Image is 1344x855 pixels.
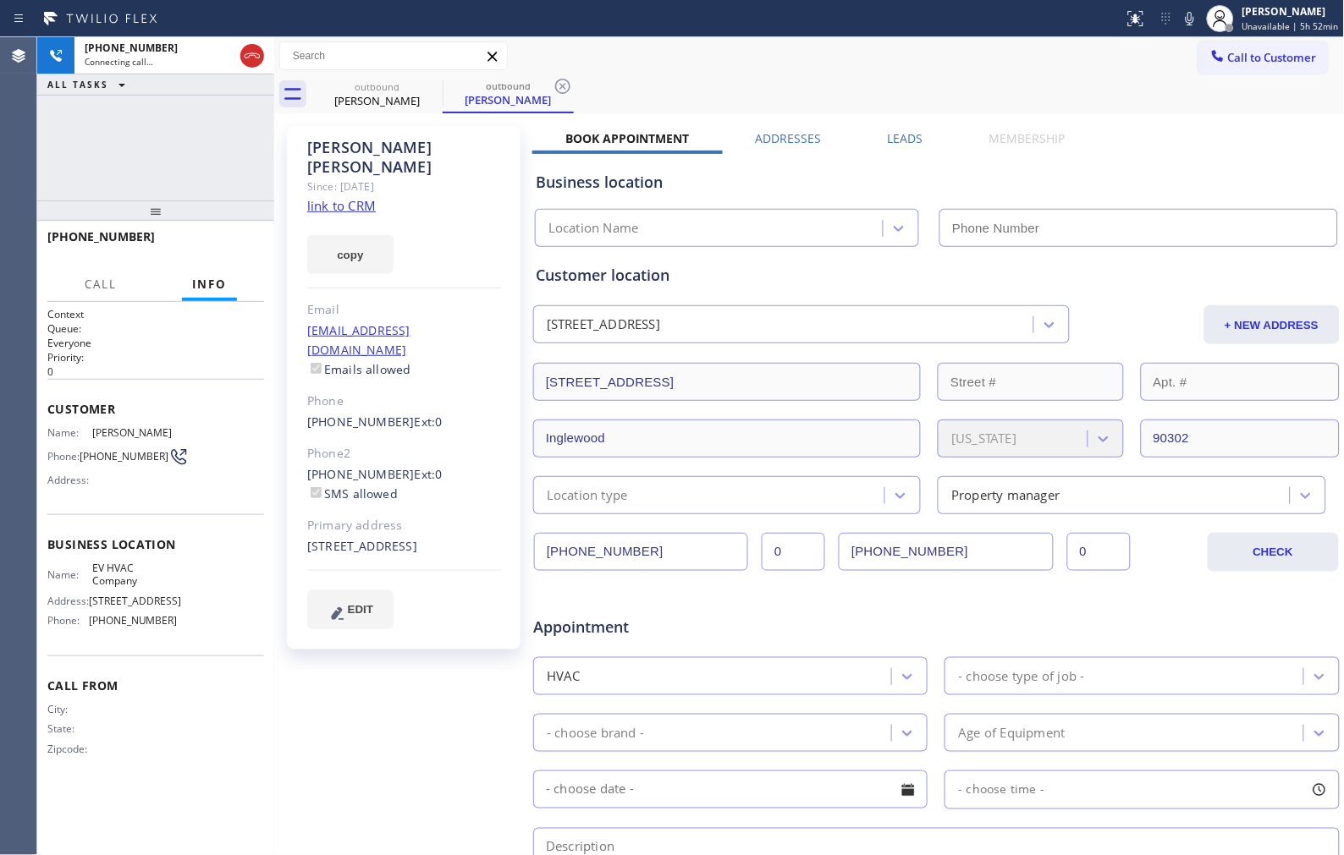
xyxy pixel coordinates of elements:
input: SMS allowed [311,487,322,498]
input: Phone Number [939,209,1337,247]
div: Email [307,300,501,320]
a: [EMAIL_ADDRESS][DOMAIN_NAME] [307,322,410,358]
input: Emails allowed [311,363,322,374]
span: EV HVAC Company [92,562,177,588]
div: Business location [536,171,1337,194]
div: Nick Hernandez [444,75,572,112]
div: [STREET_ADDRESS] [307,537,501,556]
div: outbound [444,79,572,92]
a: [PHONE_NUMBER] [307,414,415,430]
span: Address: [47,474,92,486]
div: [PERSON_NAME] [PERSON_NAME] [307,138,501,177]
div: - choose type of job - [958,666,1084,686]
div: Property manager [951,485,1060,505]
span: Phone: [47,450,80,463]
label: Leads [888,130,923,146]
span: - choose time - [958,781,1044,797]
p: Everyone [47,336,264,350]
div: outbound [313,80,441,93]
span: Name: [47,426,92,439]
div: [STREET_ADDRESS] [547,315,660,335]
span: [PHONE_NUMBER] [85,41,178,55]
input: Address [533,363,921,401]
div: Age of Equipment [958,723,1065,743]
label: Book Appointment [565,130,690,146]
button: Info [182,268,237,301]
span: Customer [47,401,264,417]
span: EDIT [348,603,373,616]
h1: Context [47,307,264,321]
span: State: [47,722,92,735]
a: [PHONE_NUMBER] [307,466,415,482]
span: Phone: [47,614,89,627]
div: - choose brand - [547,723,644,743]
button: copy [307,235,394,274]
button: ALL TASKS [37,74,142,95]
div: Customer location [536,264,1337,287]
button: Call to Customer [1198,41,1328,74]
input: Ext. 2 [1067,533,1131,571]
div: Nick Hernandez [313,75,441,113]
span: [PERSON_NAME] [92,426,177,439]
span: Ext: 0 [415,466,443,482]
span: Call From [47,677,264,693]
h2: Queue: [47,321,264,336]
input: Street # [938,363,1123,401]
span: Info [192,277,227,292]
span: Zipcode: [47,743,92,755]
span: Unavailable | 5h 52min [1242,20,1339,32]
div: Phone [307,392,501,411]
input: Apt. # [1141,363,1340,401]
button: EDIT [307,590,394,629]
label: SMS allowed [307,485,398,501]
div: Since: [DATE] [307,177,501,196]
input: Phone Number 2 [839,533,1053,571]
button: Call [74,268,127,301]
div: Location Name [548,219,639,238]
input: ZIP [1141,419,1340,458]
span: Name: [47,568,92,581]
button: Hang up [240,44,264,68]
div: [PERSON_NAME] [313,93,441,108]
span: [PHONE_NUMBER] [80,450,168,463]
label: Addresses [756,130,822,146]
button: Mute [1178,7,1202,30]
span: Call [85,277,117,292]
div: Phone2 [307,444,501,463]
label: Emails allowed [307,361,411,377]
span: Appointment [533,616,800,639]
input: - choose date - [533,770,928,808]
span: Connecting call… [85,56,153,68]
span: [STREET_ADDRESS] [89,595,181,607]
span: [PHONE_NUMBER] [47,228,155,244]
div: HVAC [547,666,581,686]
p: 0 [47,364,264,379]
span: Ext: 0 [415,414,443,430]
span: Address: [47,595,89,607]
input: Ext. [762,533,825,571]
input: Phone Number [534,533,748,571]
span: Business location [47,536,264,552]
h2: Priority: [47,350,264,364]
div: [PERSON_NAME] [444,92,572,107]
span: City: [47,703,92,715]
input: City [533,419,921,458]
div: [PERSON_NAME] [1242,4,1339,19]
span: ALL TASKS [47,79,108,90]
div: Location type [547,485,628,505]
input: Search [280,42,507,69]
a: link to CRM [307,197,376,214]
button: CHECK [1208,533,1339,572]
label: Membership [989,130,1066,146]
span: Call to Customer [1228,50,1317,65]
div: Primary address [307,516,501,535]
button: + NEW ADDRESS [1204,305,1340,344]
span: [PHONE_NUMBER] [89,614,178,627]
